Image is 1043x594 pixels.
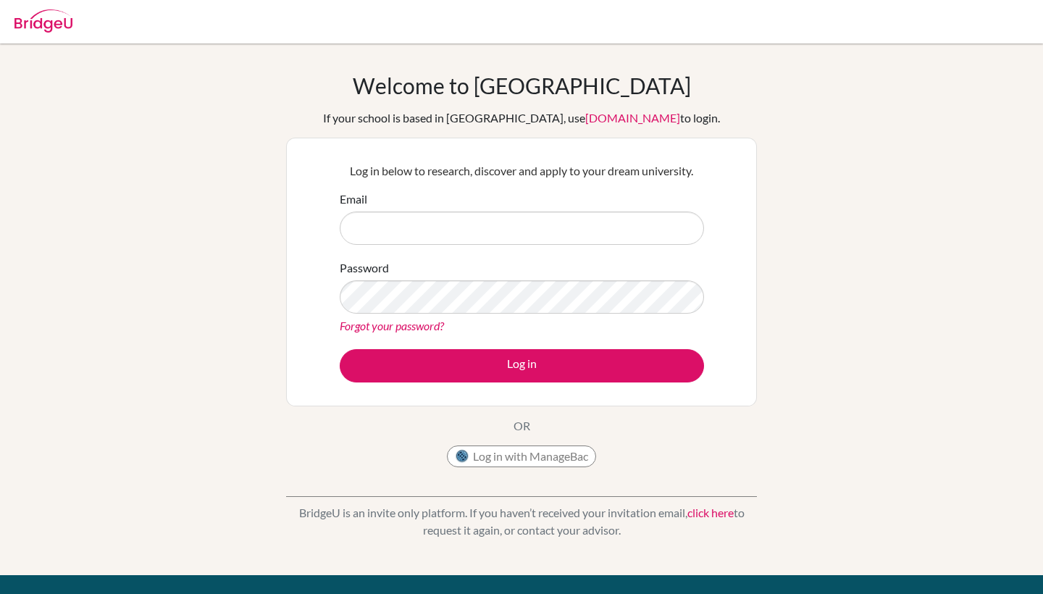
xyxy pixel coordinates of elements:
a: click here [687,506,734,519]
button: Log in with ManageBac [447,445,596,467]
p: OR [514,417,530,435]
p: Log in below to research, discover and apply to your dream university. [340,162,704,180]
p: BridgeU is an invite only platform. If you haven’t received your invitation email, to request it ... [286,504,757,539]
button: Log in [340,349,704,382]
a: [DOMAIN_NAME] [585,111,680,125]
h1: Welcome to [GEOGRAPHIC_DATA] [353,72,691,99]
label: Email [340,191,367,208]
a: Forgot your password? [340,319,444,332]
label: Password [340,259,389,277]
div: If your school is based in [GEOGRAPHIC_DATA], use to login. [323,109,720,127]
img: Bridge-U [14,9,72,33]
